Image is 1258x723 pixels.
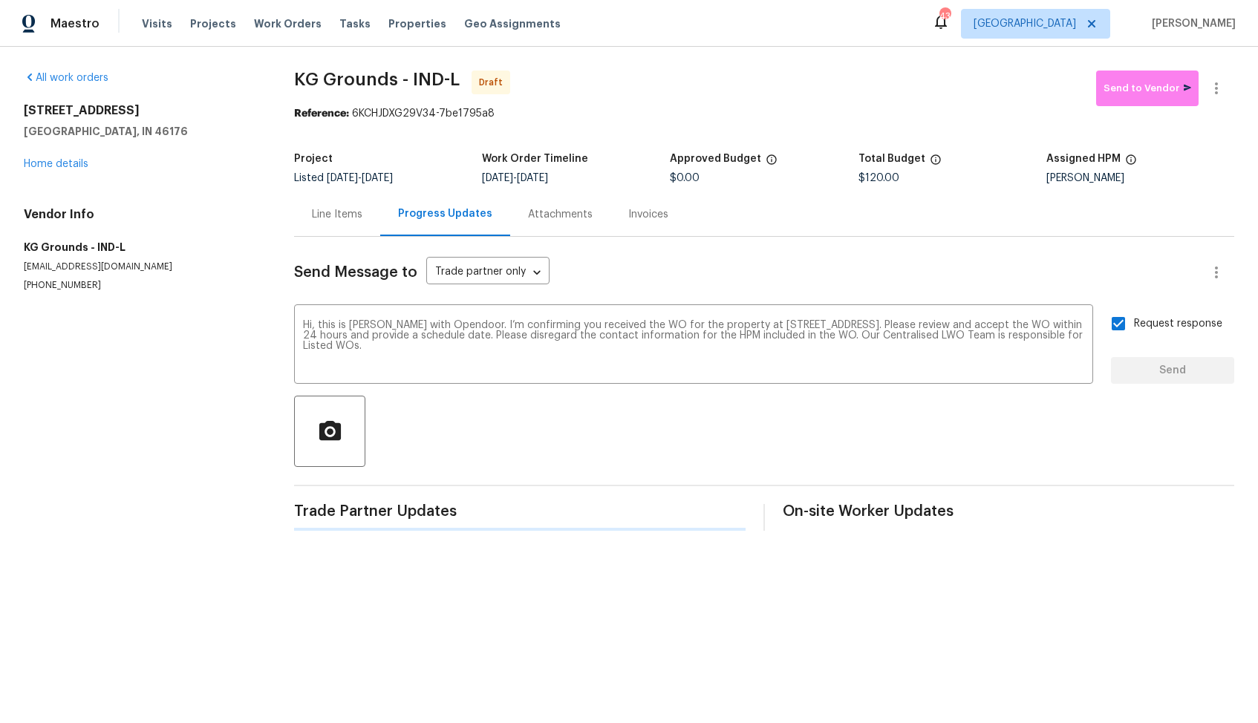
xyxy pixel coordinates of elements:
b: Reference: [294,108,349,119]
div: Trade partner only [426,261,550,285]
h2: [STREET_ADDRESS] [24,103,258,118]
span: Work Orders [254,16,322,31]
h5: Work Order Timeline [482,154,588,164]
h5: Total Budget [858,154,925,164]
h5: Assigned HPM [1046,154,1121,164]
textarea: Hi, this is [PERSON_NAME] with Opendoor. I’m confirming you received the WO for the property at [... [303,320,1084,372]
span: Trade Partner Updates [294,504,746,519]
button: Send to Vendor [1096,71,1199,106]
span: [DATE] [517,173,548,183]
h5: KG Grounds - IND-L [24,240,258,255]
span: - [327,173,393,183]
span: Geo Assignments [464,16,561,31]
span: $120.00 [858,173,899,183]
div: [PERSON_NAME] [1046,173,1234,183]
p: [PHONE_NUMBER] [24,279,258,292]
span: Visits [142,16,172,31]
span: Properties [388,16,446,31]
span: Request response [1134,316,1222,332]
span: - [482,173,548,183]
div: Progress Updates [398,206,492,221]
span: The total cost of line items that have been proposed by Opendoor. This sum includes line items th... [930,154,942,173]
div: Attachments [528,207,593,222]
span: [DATE] [362,173,393,183]
span: Listed [294,173,393,183]
h5: Approved Budget [670,154,761,164]
span: The hpm assigned to this work order. [1125,154,1137,173]
span: Send to Vendor [1104,80,1191,97]
h4: Vendor Info [24,207,258,222]
a: All work orders [24,73,108,83]
span: Tasks [339,19,371,29]
span: $0.00 [670,173,700,183]
p: [EMAIL_ADDRESS][DOMAIN_NAME] [24,261,258,273]
div: Invoices [628,207,668,222]
span: [PERSON_NAME] [1146,16,1236,31]
span: [DATE] [482,173,513,183]
span: [GEOGRAPHIC_DATA] [974,16,1076,31]
span: Maestro [50,16,100,31]
span: The total cost of line items that have been approved by both Opendoor and the Trade Partner. This... [766,154,778,173]
span: [DATE] [327,173,358,183]
div: Line Items [312,207,362,222]
a: Home details [24,159,88,169]
div: 6KCHJDXG29V34-7be1795a8 [294,106,1234,121]
h5: Project [294,154,333,164]
div: 43 [939,9,950,24]
span: Projects [190,16,236,31]
span: Send Message to [294,265,417,280]
h5: [GEOGRAPHIC_DATA], IN 46176 [24,124,258,139]
span: KG Grounds - IND-L [294,71,460,88]
span: Draft [479,75,509,90]
span: On-site Worker Updates [783,504,1234,519]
